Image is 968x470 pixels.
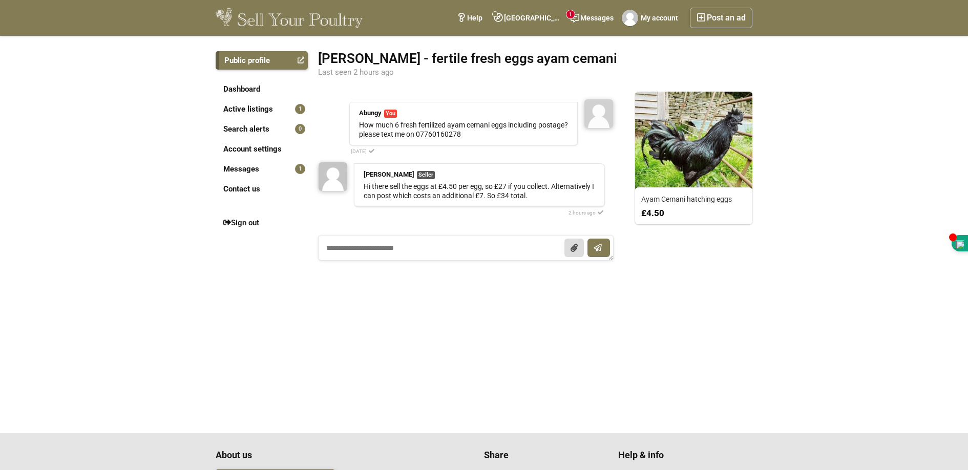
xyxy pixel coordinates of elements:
[451,8,488,28] a: Help
[619,8,684,28] a: My account
[319,162,347,191] img: Thomas harney
[216,120,308,138] a: Search alerts0
[641,195,732,203] a: Ayam Cemani hatching eggs
[636,208,751,217] div: £4.50
[566,10,575,18] span: 1
[318,51,752,66] div: [PERSON_NAME] - fertile fresh eggs ayam cemani
[690,8,752,28] a: Post an ad
[295,104,305,114] span: 1
[359,109,382,117] strong: Abungy
[216,213,308,232] a: Sign out
[584,99,613,128] img: Abungy
[364,182,595,200] div: Hi there sell the eggs at £4.50 per egg, so £27 if you collect. Alternatively I can post which co...
[216,450,423,461] h4: About us
[635,92,752,189] img: 2935_thumbnail.jpg
[384,110,397,118] span: You
[216,51,308,70] a: Public profile
[359,120,568,139] div: How much 6 fresh fertilized ayam cemani eggs including postage? please text me on 07760160278
[364,170,414,178] strong: [PERSON_NAME]
[216,140,308,158] a: Account settings
[618,450,740,461] h4: Help & info
[216,160,308,178] a: Messages1
[216,180,308,198] a: Contact us
[295,124,305,134] span: 0
[484,450,605,461] h4: Share
[216,80,308,98] a: Dashboard
[216,100,308,118] a: Active listings1
[318,68,752,76] div: Last seen 2 hours ago
[417,171,435,179] span: Seller
[216,8,363,28] img: Sell Your Poultry
[565,8,619,28] a: Messages1
[488,8,565,28] a: [GEOGRAPHIC_DATA], [GEOGRAPHIC_DATA]
[622,10,638,26] img: Abungy
[295,164,305,174] span: 1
